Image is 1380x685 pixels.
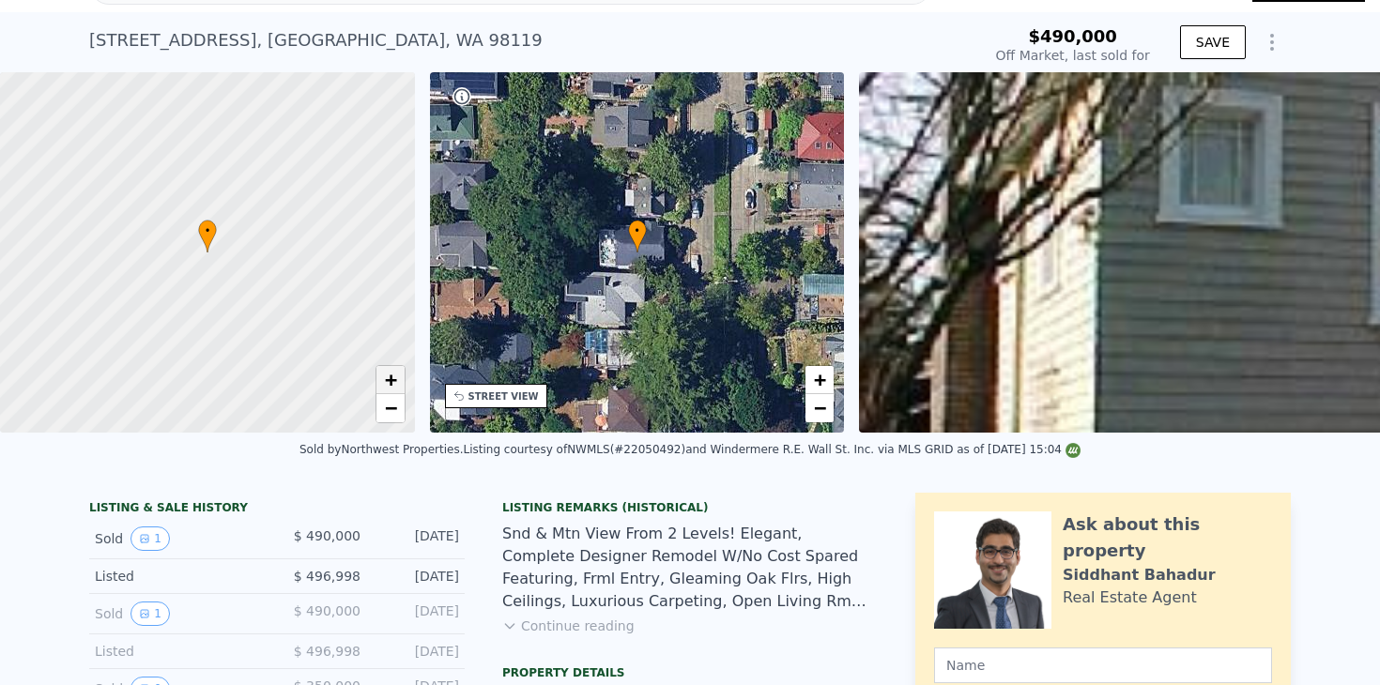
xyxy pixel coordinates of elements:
img: NWMLS Logo [1066,443,1081,458]
span: • [198,222,217,239]
div: Sold [95,601,262,626]
div: Listing courtesy of NWMLS (#22050492) and Windermere R.E. Wall St. Inc. via MLS GRID as of [DATE]... [463,443,1081,456]
div: Listing Remarks (Historical) [502,500,878,515]
div: • [628,220,647,252]
span: + [814,368,826,391]
span: $ 490,000 [294,528,360,543]
div: [DATE] [376,567,459,586]
div: [STREET_ADDRESS] , [GEOGRAPHIC_DATA] , WA 98119 [89,27,543,53]
span: − [814,396,826,419]
div: LISTING & SALE HISTORY [89,500,465,519]
div: Snd & Mtn View From 2 Levels! Elegant, Complete Designer Remodel W/No Cost Spared Featuring, Frml... [502,523,878,613]
div: Off Market, last sold for [996,46,1150,65]
a: Zoom out [376,394,405,422]
a: Zoom in [376,366,405,394]
span: − [384,396,396,419]
div: Ask about this property [1063,511,1272,564]
div: • [198,220,217,252]
button: Continue reading [502,616,635,635]
div: Property details [502,665,878,680]
button: SAVE [1180,25,1246,59]
a: Zoom out [805,394,834,422]
input: Name [934,647,1272,683]
span: + [384,368,396,391]
div: [DATE] [376,526,459,551]
button: Show Options [1253,23,1291,61]
div: Siddhant Bahadur [1063,564,1216,586]
button: View historical data [130,601,170,626]
div: Listed [95,567,262,586]
span: $ 496,998 [294,569,360,584]
div: [DATE] [376,642,459,661]
span: $490,000 [1028,26,1117,46]
div: Real Estate Agent [1063,586,1197,609]
button: View historical data [130,526,170,551]
span: $ 490,000 [294,603,360,618]
div: Sold by Northwest Properties . [299,443,463,456]
div: [DATE] [376,601,459,626]
div: Sold [95,526,262,551]
span: $ 496,998 [294,644,360,659]
div: Listed [95,642,262,661]
a: Zoom in [805,366,834,394]
span: • [628,222,647,239]
div: STREET VIEW [468,389,539,403]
